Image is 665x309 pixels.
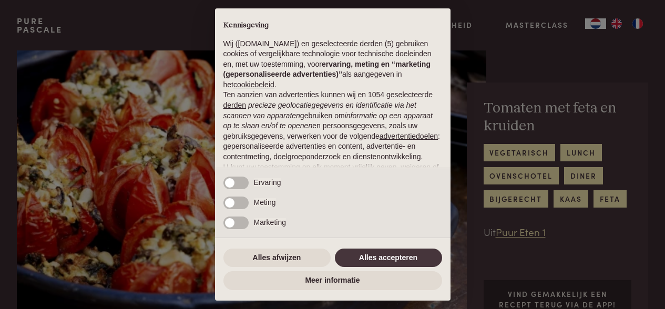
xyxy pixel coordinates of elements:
h2: Kennisgeving [223,21,442,30]
a: cookiebeleid [233,80,274,89]
span: Marketing [254,218,286,226]
p: Wij ([DOMAIN_NAME]) en geselecteerde derden (5) gebruiken cookies of vergelijkbare technologie vo... [223,39,442,90]
p: Ten aanzien van advertenties kunnen wij en 1054 geselecteerde gebruiken om en persoonsgegevens, z... [223,90,442,162]
button: advertentiedoelen [380,131,438,142]
button: derden [223,100,247,111]
button: Meer informatie [223,271,442,290]
button: Alles accepteren [335,249,442,267]
strong: ervaring, meting en “marketing (gepersonaliseerde advertenties)” [223,60,431,79]
button: Alles afwijzen [223,249,331,267]
span: Ervaring [254,178,281,187]
p: U kunt uw toestemming op elk moment vrijelijk geven, weigeren of intrekken door het voorkeurenpan... [223,162,442,214]
em: informatie op een apparaat op te slaan en/of te openen [223,111,433,130]
em: precieze geolocatiegegevens en identificatie via het scannen van apparaten [223,101,416,120]
span: Meting [254,198,276,207]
